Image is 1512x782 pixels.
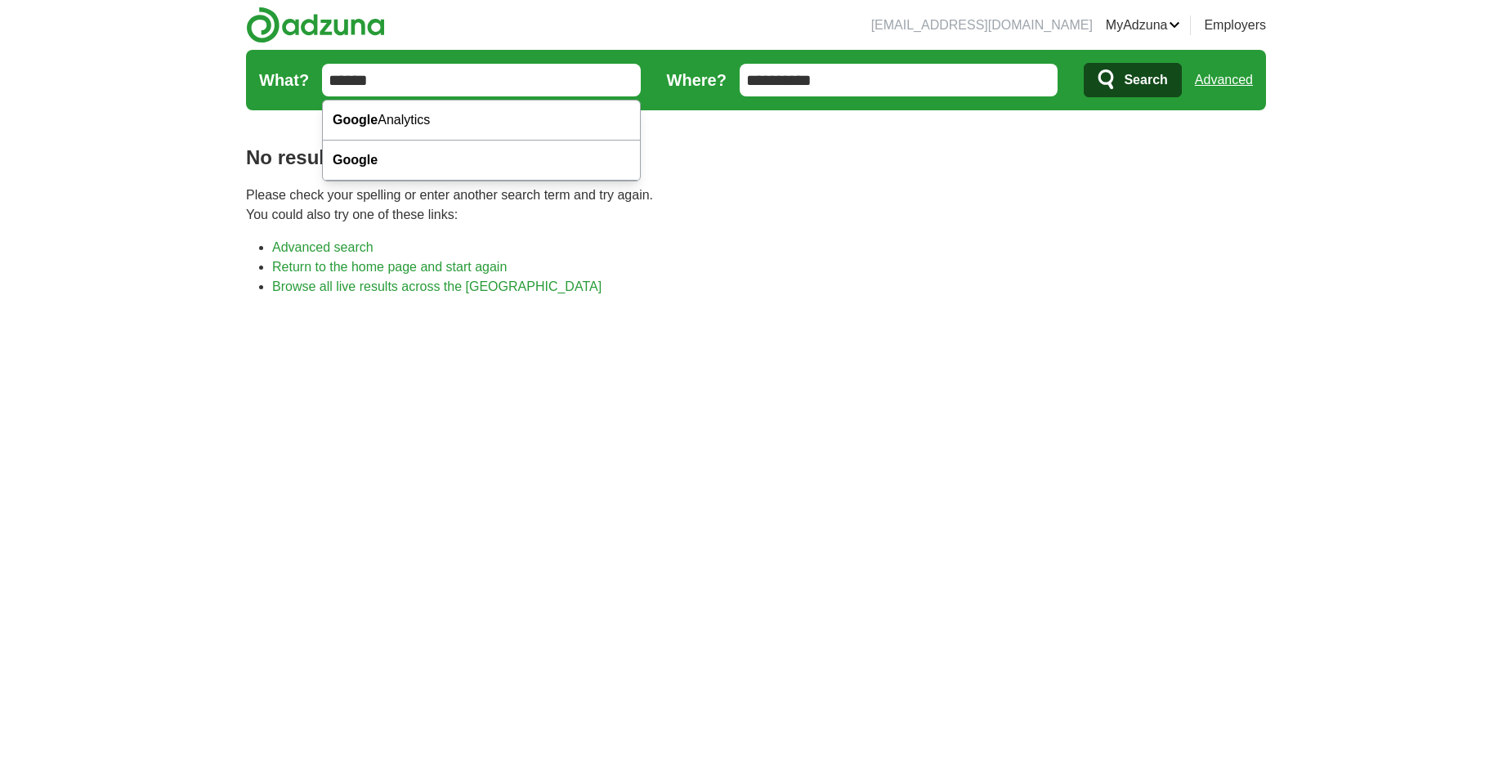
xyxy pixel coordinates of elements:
[246,7,385,43] img: Adzuna logo
[871,16,1093,35] li: [EMAIL_ADDRESS][DOMAIN_NAME]
[1106,16,1181,35] a: MyAdzuna
[272,260,507,274] a: Return to the home page and start again
[1124,64,1167,96] span: Search
[272,279,602,293] a: Browse all live results across the [GEOGRAPHIC_DATA]
[259,68,309,92] label: What?
[246,185,1266,225] p: Please check your spelling or enter another search term and try again. You could also try one of ...
[1084,63,1181,97] button: Search
[246,143,1266,172] h1: No results found
[272,240,374,254] a: Advanced search
[667,68,727,92] label: Where?
[1204,16,1266,35] a: Employers
[1195,64,1253,96] a: Advanced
